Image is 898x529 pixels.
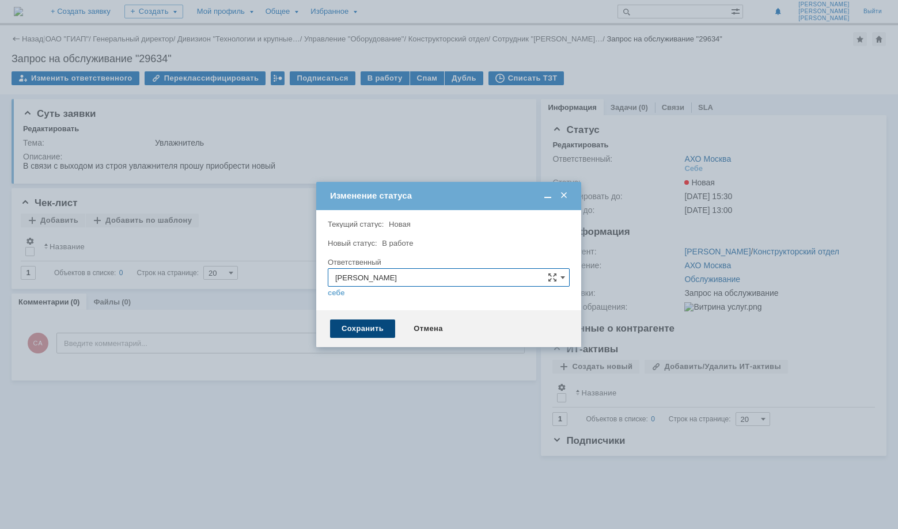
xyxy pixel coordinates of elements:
[542,191,554,201] span: Свернуть (Ctrl + M)
[389,220,411,229] span: Новая
[382,239,413,248] span: В работе
[328,288,345,298] a: себе
[548,273,557,282] span: Сложная форма
[558,191,570,201] span: Закрыть
[328,258,567,266] div: Ответственный
[328,239,377,248] label: Новый статус:
[328,220,384,229] label: Текущий статус:
[330,191,570,201] div: Изменение статуса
